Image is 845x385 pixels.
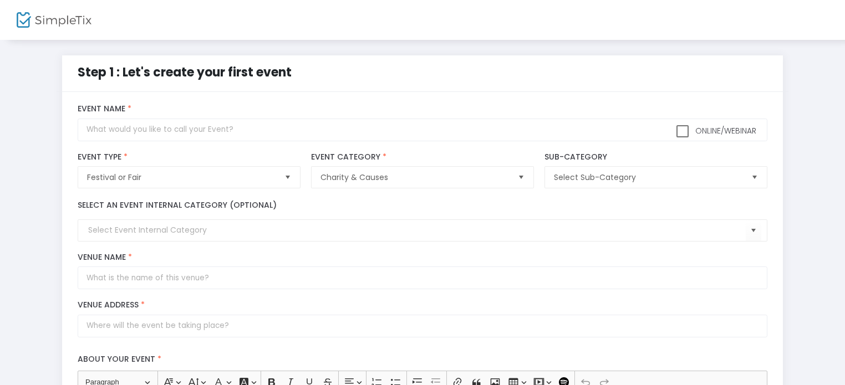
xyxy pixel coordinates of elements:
label: Event Name [78,104,767,114]
label: Event Category [311,152,533,162]
span: Festival or Fair [87,172,275,183]
button: Select [280,167,296,188]
label: Sub-Category [544,152,767,162]
input: What would you like to call your Event? [78,119,767,141]
button: Select [746,219,761,242]
span: Online/Webinar [693,125,756,136]
label: Event Type [78,152,300,162]
label: Select an event internal category (optional) [78,199,277,211]
button: Select [747,167,762,188]
label: Venue Address [78,300,767,310]
label: Venue Name [78,253,767,263]
label: About your event [73,348,773,371]
span: Charity & Causes [320,172,508,183]
input: Where will the event be taking place? [78,315,767,337]
button: Select [513,167,529,188]
input: Select Event Internal Category [88,224,745,236]
input: What is the name of this venue? [78,266,767,289]
span: Select Sub-Category [554,172,742,183]
span: Step 1 : Let's create your first event [78,64,292,81]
